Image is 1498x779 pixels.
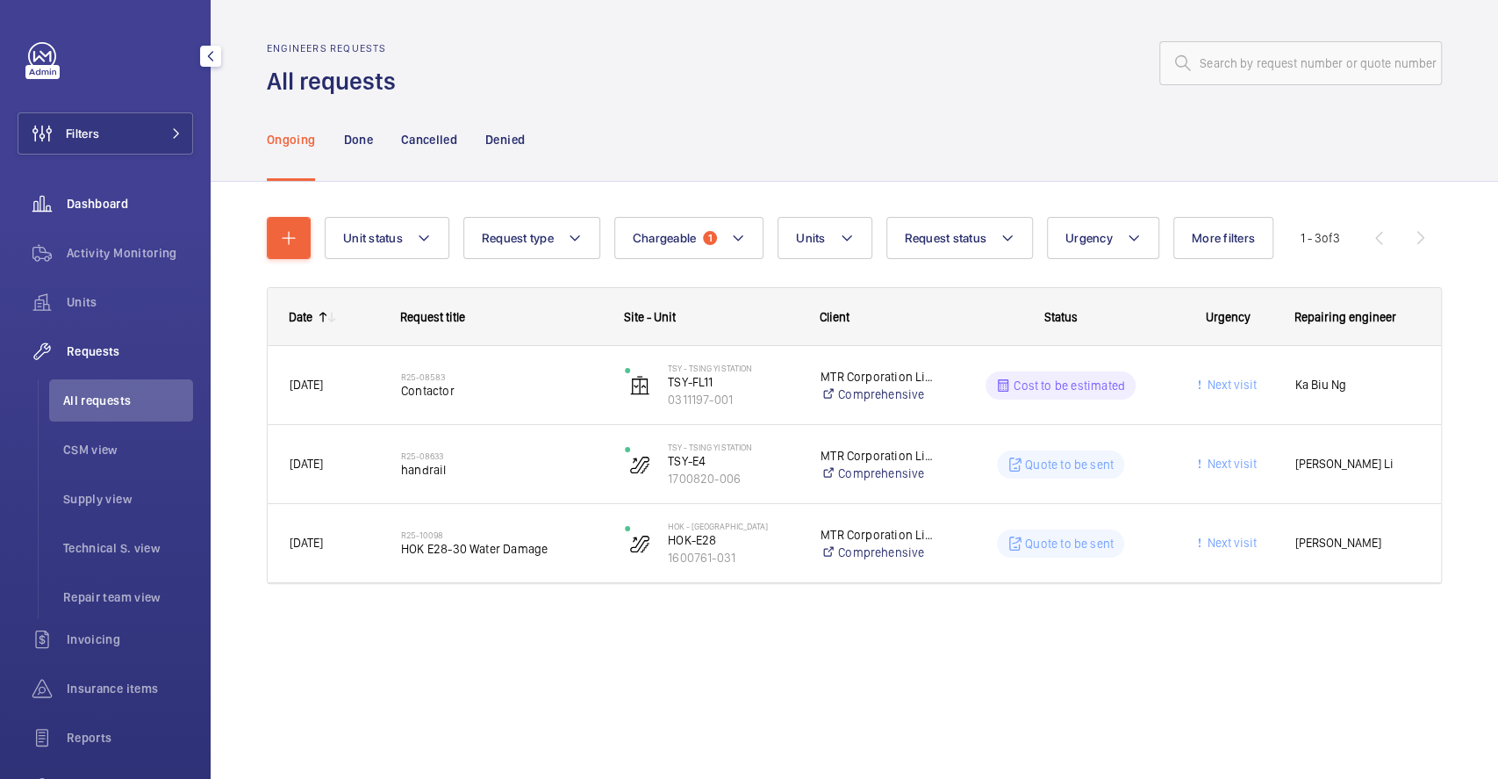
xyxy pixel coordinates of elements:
[1301,232,1340,244] span: 1 - 3 3
[1206,310,1251,324] span: Urgency
[67,244,193,262] span: Activity Monitoring
[66,125,99,142] span: Filters
[343,231,403,245] span: Unit status
[821,544,937,561] a: Comprehensive
[267,131,315,148] p: Ongoing
[886,217,1034,259] button: Request status
[821,386,937,403] a: Comprehensive
[267,65,406,97] h1: All requests
[668,391,798,408] p: 0311197-001
[67,631,193,648] span: Invoicing
[668,470,798,487] p: 1700820-006
[401,371,602,382] h2: R25-08583
[67,729,193,747] span: Reports
[67,293,193,311] span: Units
[703,231,717,245] span: 1
[668,363,798,373] p: TSY - Tsing Yi Station
[67,680,193,697] span: Insurance items
[343,131,372,148] p: Done
[463,217,600,259] button: Request type
[1204,536,1257,550] span: Next visit
[401,540,602,558] span: HOK E28-30 Water Damage
[821,465,937,482] a: Comprehensive
[1295,454,1419,474] span: [PERSON_NAME] Li
[1014,377,1125,394] p: Cost to be estimated
[401,382,602,400] span: Contactor
[63,441,193,458] span: CSM view
[63,588,193,606] span: Repair team view
[820,310,849,324] span: Client
[668,521,798,531] p: HOK - [GEOGRAPHIC_DATA]
[67,195,193,213] span: Dashboard
[629,454,650,475] img: escalator.svg
[1025,535,1114,552] p: Quote to be sent
[67,343,193,360] span: Requests
[668,373,798,391] p: TSY-FL11
[63,539,193,557] span: Technical S. view
[289,310,312,324] div: Date
[401,451,602,461] h2: R25-08633
[614,217,764,259] button: Chargeable1
[268,346,1441,425] div: Press SPACE to select this row.
[290,378,323,392] span: [DATE]
[821,368,937,386] p: MTR Corporation Limited
[796,231,825,245] span: Units
[1192,231,1255,245] span: More filters
[401,131,457,148] p: Cancelled
[668,549,798,566] p: 1600761-031
[1025,456,1114,473] p: Quote to be sent
[821,447,937,465] p: MTR Corporation Limited
[325,217,449,259] button: Unit status
[1047,217,1159,259] button: Urgency
[63,392,193,409] span: All requests
[1204,457,1257,471] span: Next visit
[1065,231,1113,245] span: Urgency
[629,533,650,554] img: escalator.svg
[482,231,554,245] span: Request type
[778,217,871,259] button: Units
[290,457,323,471] span: [DATE]
[401,530,602,540] h2: R25-10098
[400,310,465,324] span: Request title
[668,452,798,470] p: TSY-E4
[1044,310,1078,324] span: Status
[624,310,676,324] span: Site - Unit
[1204,378,1257,392] span: Next visit
[668,442,798,452] p: TSY - Tsing Yi Station
[290,536,323,550] span: [DATE]
[268,425,1441,504] div: Press SPACE to select this row.
[1295,533,1419,553] span: [PERSON_NAME]
[1322,231,1333,245] span: of
[905,231,987,245] span: Request status
[633,231,697,245] span: Chargeable
[629,375,650,396] img: elevator.svg
[485,131,525,148] p: Denied
[63,490,193,508] span: Supply view
[1295,375,1419,395] span: Ka Biu Ng
[1159,41,1442,85] input: Search by request number or quote number
[668,531,798,549] p: HOK-E28
[821,526,937,544] p: MTR Corporation Limited
[401,461,602,479] span: handrail
[267,42,406,54] h2: Engineers requests
[1294,310,1396,324] span: Repairing engineer
[1173,217,1273,259] button: More filters
[18,112,193,155] button: Filters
